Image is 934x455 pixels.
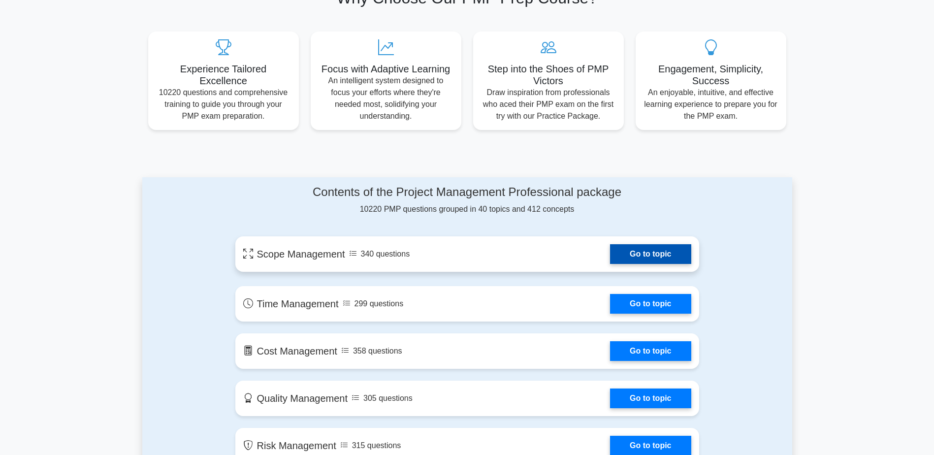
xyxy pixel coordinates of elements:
h5: Engagement, Simplicity, Success [644,63,778,87]
p: 10220 questions and comprehensive training to guide you through your PMP exam preparation. [156,87,291,122]
div: 10220 PMP questions grouped in 40 topics and 412 concepts [235,185,699,215]
a: Go to topic [610,294,691,314]
p: Draw inspiration from professionals who aced their PMP exam on the first try with our Practice Pa... [481,87,616,122]
h5: Step into the Shoes of PMP Victors [481,63,616,87]
h5: Focus with Adaptive Learning [319,63,453,75]
h5: Experience Tailored Excellence [156,63,291,87]
h4: Contents of the Project Management Professional package [235,185,699,199]
a: Go to topic [610,244,691,264]
a: Go to topic [610,389,691,408]
a: Go to topic [610,341,691,361]
p: An intelligent system designed to focus your efforts where they're needed most, solidifying your ... [319,75,453,122]
p: An enjoyable, intuitive, and effective learning experience to prepare you for the PMP exam. [644,87,778,122]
